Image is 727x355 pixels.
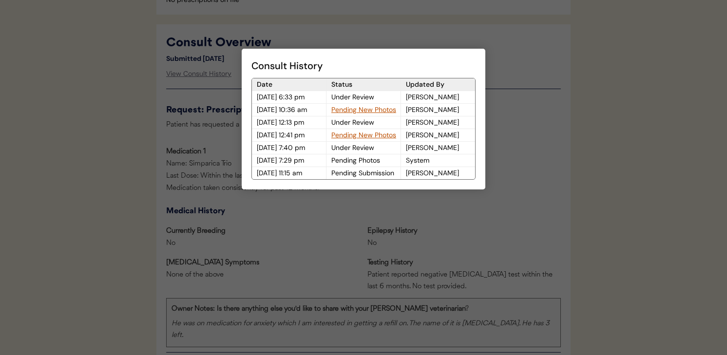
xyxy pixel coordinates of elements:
[401,116,475,129] div: [PERSON_NAME]
[326,129,401,141] div: Pending New Photos
[401,167,475,179] div: [PERSON_NAME]
[326,154,401,167] div: Pending Photos
[401,129,475,141] div: [PERSON_NAME]
[251,58,476,73] div: Consult History
[326,78,401,91] div: Status
[252,116,326,129] div: [DATE] 12:13 pm
[252,154,326,167] div: [DATE] 7:29 pm
[252,91,326,103] div: [DATE] 6:33 pm
[401,154,475,167] div: System
[252,78,326,91] div: Date
[326,91,401,103] div: Under Review
[401,142,475,154] div: [PERSON_NAME]
[326,167,401,179] div: Pending Submission
[252,129,326,141] div: [DATE] 12:41 pm
[252,104,326,116] div: [DATE] 10:36 am
[326,142,401,154] div: Under Review
[326,116,401,129] div: Under Review
[401,104,475,116] div: [PERSON_NAME]
[252,142,326,154] div: [DATE] 7:40 pm
[401,91,475,103] div: [PERSON_NAME]
[252,167,326,179] div: [DATE] 11:15 am
[401,78,475,91] div: Updated By
[326,104,401,116] div: Pending New Photos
